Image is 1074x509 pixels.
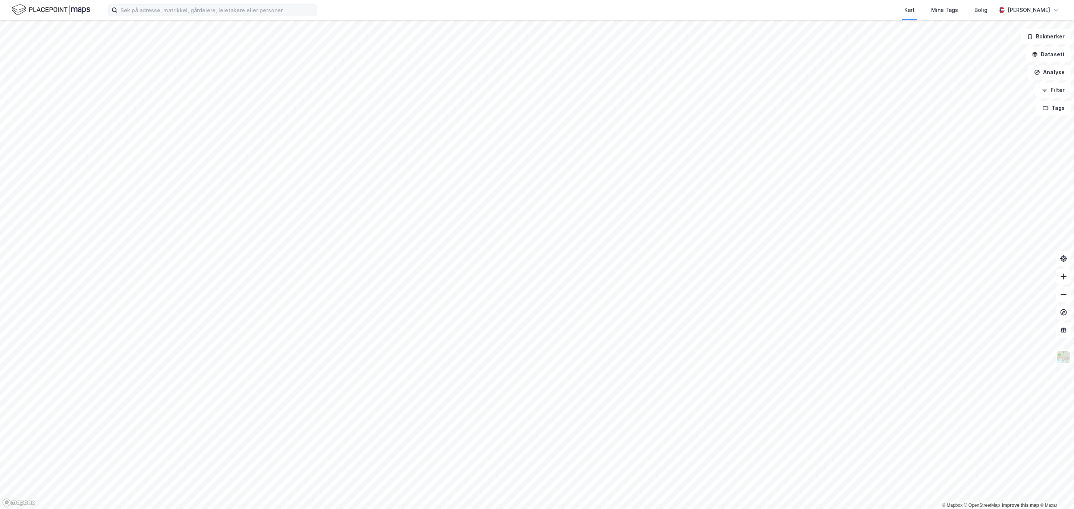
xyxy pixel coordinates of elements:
[1008,6,1050,15] div: [PERSON_NAME]
[904,6,915,15] div: Kart
[1021,29,1071,44] button: Bokmerker
[117,4,317,16] input: Søk på adresse, matrikkel, gårdeiere, leietakere eller personer
[1028,65,1071,80] button: Analyse
[974,6,987,15] div: Bolig
[1037,473,1074,509] iframe: Chat Widget
[1026,47,1071,62] button: Datasett
[1035,83,1071,98] button: Filter
[942,503,962,508] a: Mapbox
[964,503,1000,508] a: OpenStreetMap
[931,6,958,15] div: Mine Tags
[1036,101,1071,116] button: Tags
[1002,503,1039,508] a: Improve this map
[2,498,35,507] a: Mapbox homepage
[12,3,90,16] img: logo.f888ab2527a4732fd821a326f86c7f29.svg
[1056,350,1071,364] img: Z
